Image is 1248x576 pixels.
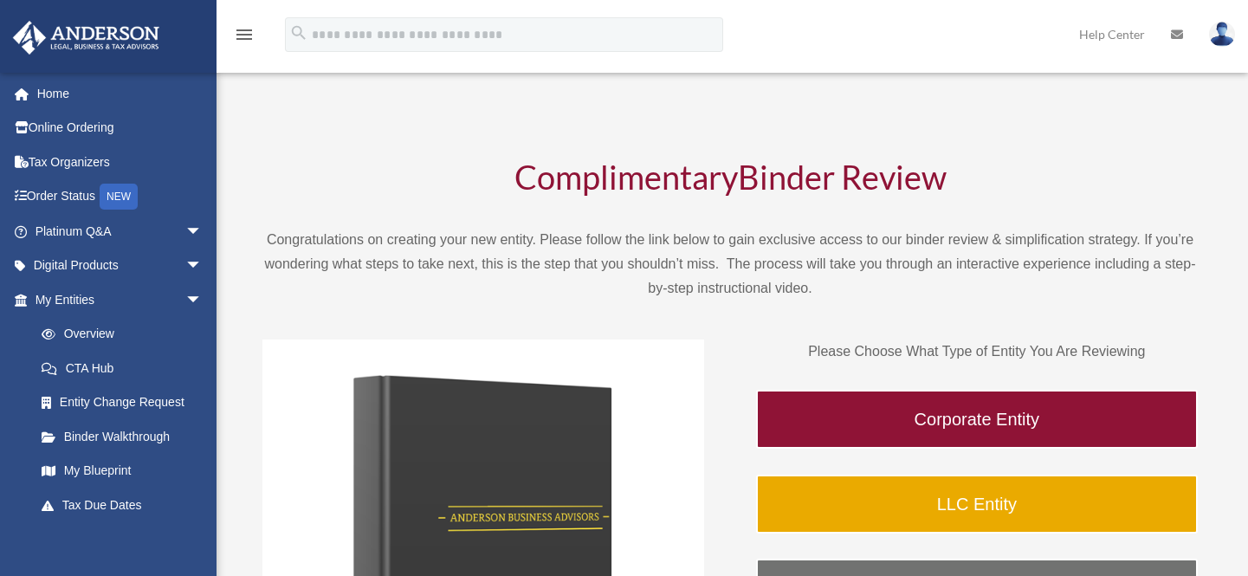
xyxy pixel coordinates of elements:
a: My Blueprint [24,454,229,489]
i: search [289,23,308,42]
a: Corporate Entity [756,390,1198,449]
a: Entity Change Request [24,385,229,420]
p: Please Choose What Type of Entity You Are Reviewing [756,340,1198,364]
a: My Entitiesarrow_drop_down [12,282,229,317]
p: Congratulations on creating your new entity. Please follow the link below to gain exclusive acces... [262,228,1198,301]
a: Overview [24,317,229,352]
a: Online Ordering [12,111,229,146]
a: menu [234,30,255,45]
i: menu [234,24,255,45]
a: Home [12,76,229,111]
a: Platinum Q&Aarrow_drop_down [12,214,229,249]
a: Binder Walkthrough [24,419,220,454]
div: NEW [100,184,138,210]
img: User Pic [1209,22,1235,47]
span: arrow_drop_down [185,214,220,249]
span: Complimentary [514,157,738,197]
a: Tax Organizers [12,145,229,179]
a: LLC Entity [756,475,1198,534]
a: Tax Due Dates [24,488,229,522]
span: arrow_drop_down [185,282,220,318]
span: arrow_drop_down [185,249,220,284]
a: CTA Hub [24,351,229,385]
span: Binder Review [738,157,947,197]
img: Anderson Advisors Platinum Portal [8,21,165,55]
a: Digital Productsarrow_drop_down [12,249,229,283]
a: Order StatusNEW [12,179,229,215]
